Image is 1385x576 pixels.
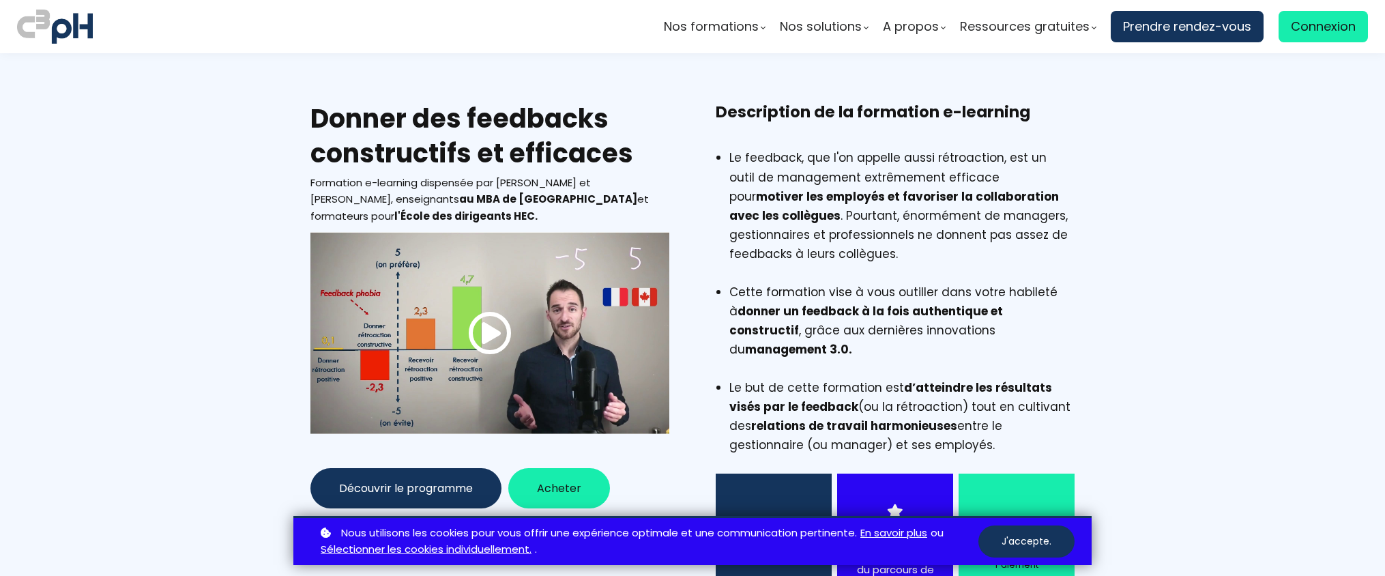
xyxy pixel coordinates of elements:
img: logo C3PH [17,7,93,46]
b: management 3.0. [745,341,852,358]
li: Cette formation vise à vous outiller dans votre habileté à , grâce aux dernières innovations du [729,283,1075,378]
span: Ressources gratuites [960,16,1090,37]
div: Tarif [976,513,1058,532]
span: Nos formations [664,16,759,37]
b: donner un feedback à la fois authentique et constructif [729,303,1003,339]
button: J'accepte. [978,525,1075,558]
p: ou . [317,525,978,559]
span: Prendre rendez-vous [1123,16,1251,37]
a: En savoir plus [860,525,927,542]
span: Nos solutions [780,16,862,37]
b: relations de travail harmonieuses [751,418,957,434]
div: Formation e-learning dispensée par [PERSON_NAME] et [PERSON_NAME], enseignants et formateurs pour [310,175,669,225]
span: Connexion [1291,16,1356,37]
span: A propos [883,16,939,37]
h2: Donner des feedbacks constructifs et efficaces [310,101,669,171]
span: Découvrir le programme [339,480,473,497]
b: motiver les employés et favoriser la collaboration avec les collègues [729,188,1059,224]
h3: Description de la formation e-learning [716,101,1075,145]
button: Acheter [508,468,610,508]
span: Nous utilisons les cookies pour vous offrir une expérience optimale et une communication pertinente. [341,525,857,542]
span: Acheter [537,480,581,497]
b: au MBA de [GEOGRAPHIC_DATA] [459,192,637,206]
a: Sélectionner les cookies individuellement. [321,541,531,558]
li: Le but de cette formation est (ou la rétroaction) tout en cultivant des entre le gestionnaire (ou... [729,378,1075,455]
a: Connexion [1279,11,1368,42]
a: Prendre rendez-vous [1111,11,1264,42]
button: Découvrir le programme [310,468,501,508]
li: Le feedback, que l'on appelle aussi rétroaction, est un outil de management extrêmement efficace ... [729,148,1075,282]
b: l'École des dirigeants HEC. [394,209,538,223]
